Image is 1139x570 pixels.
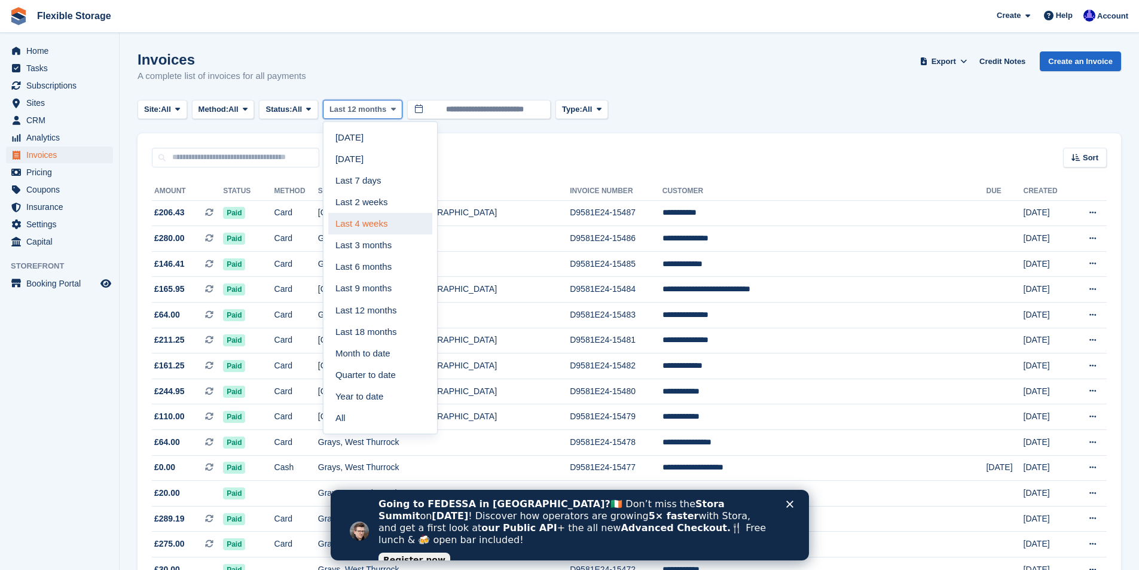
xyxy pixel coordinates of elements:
[138,69,306,83] p: A complete list of invoices for all payments
[329,103,386,115] span: Last 12 months
[570,404,662,430] td: D9581E24-15479
[138,51,306,68] h1: Invoices
[328,386,432,407] a: Year to date
[1024,328,1071,353] td: [DATE]
[154,436,180,449] span: £64.00
[328,170,432,191] a: Last 7 days
[26,164,98,181] span: Pricing
[223,411,245,423] span: Paid
[152,182,223,201] th: Amount
[1024,200,1071,226] td: [DATE]
[331,490,809,560] iframe: Intercom live chat banner
[318,481,570,507] td: Grays, West Thurrock
[6,112,113,129] a: menu
[1024,404,1071,430] td: [DATE]
[274,200,318,226] td: Card
[1024,353,1071,379] td: [DATE]
[1083,152,1098,164] span: Sort
[328,343,432,364] a: Month to date
[1040,51,1121,71] a: Create an Invoice
[328,148,432,170] a: [DATE]
[6,199,113,215] a: menu
[582,103,593,115] span: All
[274,328,318,353] td: Card
[11,260,119,272] span: Storefront
[570,455,662,481] td: D9581E24-15477
[223,386,245,398] span: Paid
[154,538,185,550] span: £275.00
[570,379,662,404] td: D9581E24-15480
[318,506,570,532] td: Grays, West Thurrock
[932,56,956,68] span: Export
[1024,182,1071,201] th: Created
[6,164,113,181] a: menu
[223,538,245,550] span: Paid
[26,147,98,163] span: Invoices
[328,321,432,343] a: Last 18 months
[1024,455,1071,481] td: [DATE]
[328,364,432,386] a: Quarter to date
[154,309,180,321] span: £64.00
[318,251,570,277] td: Grays, West Thurrock
[318,532,570,557] td: Grays, West Thurrock
[154,461,175,474] span: £0.00
[328,257,432,278] a: Last 6 months
[318,303,570,328] td: Grays, West Thurrock
[223,207,245,219] span: Paid
[328,127,432,148] a: [DATE]
[154,206,185,219] span: £206.43
[6,60,113,77] a: menu
[223,437,245,449] span: Paid
[1024,532,1071,557] td: [DATE]
[1024,379,1071,404] td: [DATE]
[318,226,570,252] td: Grays, West Thurrock
[274,251,318,277] td: Card
[32,6,116,26] a: Flexible Storage
[328,407,432,429] a: All
[154,513,185,525] span: £289.19
[1024,277,1071,303] td: [DATE]
[154,283,185,295] span: £165.95
[26,60,98,77] span: Tasks
[986,455,1023,481] td: [DATE]
[318,328,570,353] td: [GEOGRAPHIC_DATA], [GEOGRAPHIC_DATA]
[274,430,318,456] td: Card
[48,63,120,77] a: Register now
[6,77,113,94] a: menu
[26,42,98,59] span: Home
[274,277,318,303] td: Card
[138,100,187,120] button: Site: All
[154,359,185,372] span: £161.25
[26,181,98,198] span: Coupons
[318,379,570,404] td: [GEOGRAPHIC_DATA], [GEOGRAPHIC_DATA]
[6,147,113,163] a: menu
[274,353,318,379] td: Card
[154,385,185,398] span: £244.95
[6,129,113,146] a: menu
[555,100,608,120] button: Type: All
[318,182,570,201] th: Site
[223,487,245,499] span: Paid
[997,10,1021,22] span: Create
[192,100,255,120] button: Method: All
[26,129,98,146] span: Analytics
[323,100,402,120] button: Last 12 months
[223,334,245,346] span: Paid
[1024,251,1071,277] td: [DATE]
[328,213,432,234] a: Last 4 weeks
[570,353,662,379] td: D9581E24-15482
[274,404,318,430] td: Card
[1056,10,1073,22] span: Help
[223,258,245,270] span: Paid
[274,506,318,532] td: Card
[570,303,662,328] td: D9581E24-15483
[265,103,292,115] span: Status:
[154,487,180,499] span: £20.00
[274,226,318,252] td: Card
[6,181,113,198] a: menu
